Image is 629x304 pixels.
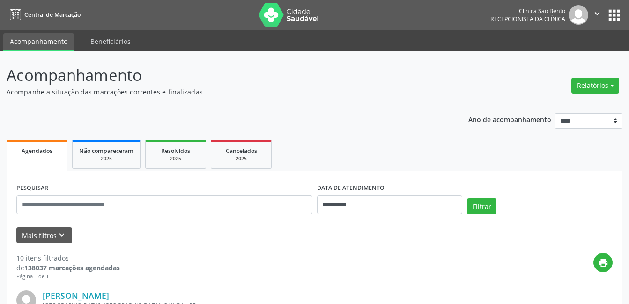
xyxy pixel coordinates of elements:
[152,155,199,162] div: 2025
[588,5,606,25] button: 
[22,147,52,155] span: Agendados
[571,78,619,94] button: Relatórios
[16,253,120,263] div: 10 itens filtrados
[468,113,551,125] p: Ano de acompanhamento
[84,33,137,50] a: Beneficiários
[592,8,602,19] i: 
[593,253,613,272] button: print
[16,227,72,244] button: Mais filtroskeyboard_arrow_down
[317,181,385,195] label: DATA DE ATENDIMENTO
[161,147,190,155] span: Resolvidos
[7,87,438,97] p: Acompanhe a situação das marcações correntes e finalizadas
[606,7,622,23] button: apps
[598,258,608,268] i: print
[16,181,48,195] label: PESQUISAR
[3,33,74,51] a: Acompanhamento
[490,7,565,15] div: Clinica Sao Bento
[79,147,133,155] span: Não compareceram
[79,155,133,162] div: 2025
[16,273,120,281] div: Página 1 de 1
[43,290,109,301] a: [PERSON_NAME]
[24,11,81,19] span: Central de Marcação
[7,7,81,22] a: Central de Marcação
[490,15,565,23] span: Recepcionista da clínica
[57,230,67,240] i: keyboard_arrow_down
[24,263,120,272] strong: 138037 marcações agendadas
[569,5,588,25] img: img
[226,147,257,155] span: Cancelados
[7,64,438,87] p: Acompanhamento
[218,155,265,162] div: 2025
[16,263,120,273] div: de
[467,198,496,214] button: Filtrar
